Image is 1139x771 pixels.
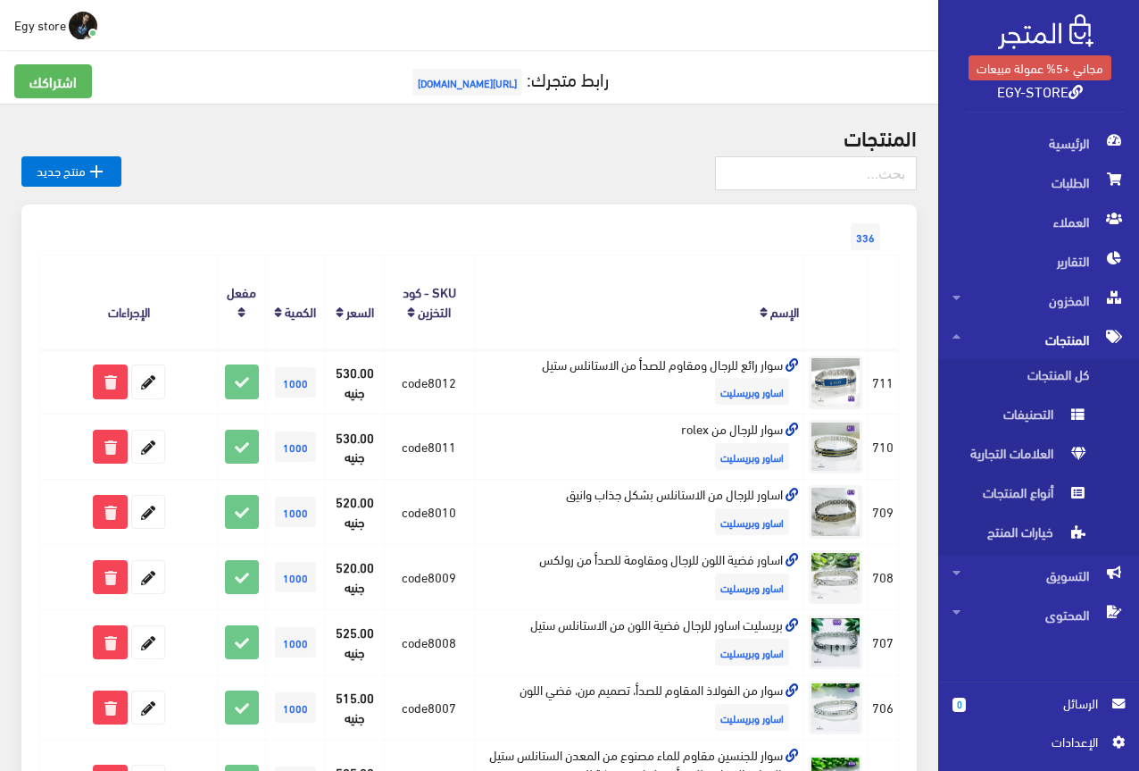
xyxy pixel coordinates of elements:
[809,420,862,473] img: soar-llrgal-mn-rolex.jpg
[408,62,609,95] a: رابط متجرك:[URL][DOMAIN_NAME]
[868,349,899,415] td: 711
[809,616,862,669] img: bryslyt-asaor-llrgal-fdy-allon-mn-alastanls-styl.jpg
[384,675,474,740] td: code8007
[275,562,316,592] span: 1000
[14,64,92,98] a: اشتراكك
[474,545,804,610] td: اساور فضية اللون للرجال ومقاومة للصدأ من رولكس
[952,320,1125,359] span: المنتجات
[952,556,1125,595] span: التسويق
[474,349,804,415] td: سوار رائع للرجال ومقاوم للصدأ من الاستانلس ستيل
[938,320,1139,359] a: المنتجات
[952,693,1125,732] a: 0 الرسائل
[952,123,1125,163] span: الرئيسية
[938,477,1139,516] a: أنواع المنتجات
[715,156,917,190] input: بحث...
[384,349,474,415] td: code8012
[997,78,1083,104] a: EGY-STORE
[384,415,474,480] td: code8011
[715,443,789,470] span: اساور وبريسليت
[86,161,107,182] i: 
[938,281,1139,320] a: المخزون
[809,356,862,409] img: soar-rayaa-llrgal-omkaom-llsda-mn-alastanls-styl.jpg
[952,163,1125,202] span: الطلبات
[384,545,474,610] td: code8009
[809,681,862,734] img: soar-mn-alfolath-almkaom-llsda-tsmym-mrn-fdy-allon.jpg
[384,609,474,675] td: code8008
[325,480,384,545] td: 520.00 جنيه
[21,649,89,717] iframe: Drift Widget Chat Controller
[227,279,256,304] a: مفعل
[938,438,1139,477] a: العلامات التجارية
[325,545,384,610] td: 520.00 جنيه
[952,516,1088,556] span: خيارات المنتج
[325,609,384,675] td: 525.00 جنيه
[938,241,1139,281] a: التقارير
[952,281,1125,320] span: المخزون
[715,508,789,535] span: اساور وبريسليت
[474,415,804,480] td: سوار للرجال من rolex
[868,480,899,545] td: 709
[275,432,316,462] span: 1000
[715,378,789,405] span: اساور وبريسليت
[952,477,1088,516] span: أنواع المنتجات
[980,693,1098,713] span: الرسائل
[938,516,1139,556] a: خيارات المنتج
[938,359,1139,398] a: كل المنتجات
[938,202,1139,241] a: العملاء
[952,698,966,712] span: 0
[21,125,917,148] h2: المنتجات
[14,11,97,39] a: ... Egy store
[325,349,384,415] td: 530.00 جنيه
[474,609,804,675] td: بريسليت اساور للرجال فضية اللون من الاستانلس ستيل
[868,415,899,480] td: 710
[952,202,1125,241] span: العملاء
[868,609,899,675] td: 707
[275,627,316,658] span: 1000
[384,480,474,545] td: code8010
[938,123,1139,163] a: الرئيسية
[952,241,1125,281] span: التقارير
[952,359,1088,398] span: كل المنتجات
[14,13,66,36] span: Egy store
[474,675,804,740] td: سوار من الفولاذ المقاوم للصدأ، تصميم مرن، فضي اللون
[868,545,899,610] td: 708
[325,675,384,740] td: 515.00 جنيه
[809,550,862,604] img: asaor-fdy-allon-llrgal-omkaom-llsda-mn-rolks.jpg
[967,732,1097,751] span: اﻹعدادات
[938,398,1139,438] a: التصنيفات
[952,398,1088,438] span: التصنيفات
[715,704,789,731] span: اساور وبريسليت
[21,156,121,187] a: منتج جديد
[868,675,899,740] td: 706
[998,14,1093,49] img: .
[715,639,789,666] span: اساور وبريسليت
[325,415,384,480] td: 530.00 جنيه
[770,298,799,323] a: الإسم
[285,298,316,323] a: الكمية
[938,163,1139,202] a: الطلبات
[474,480,804,545] td: اساور للرجال من الاستانلس بشكل جذاب وانيق
[938,595,1139,634] a: المحتوى
[952,595,1125,634] span: المحتوى
[412,69,522,96] span: [URL][DOMAIN_NAME]
[69,12,97,40] img: ...
[40,255,219,348] th: الإجراءات
[809,485,862,539] img: asaor-llrgal-mn-alastanls-bshkl-gthab-oanyk.jpg
[952,732,1125,760] a: اﻹعدادات
[275,692,316,723] span: 1000
[403,279,456,323] a: SKU - كود التخزين
[346,298,374,323] a: السعر
[851,223,880,250] span: 336
[952,438,1088,477] span: العلامات التجارية
[969,55,1111,80] a: مجاني +5% عمولة مبيعات
[715,574,789,600] span: اساور وبريسليت
[275,367,316,398] span: 1000
[275,497,316,527] span: 1000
